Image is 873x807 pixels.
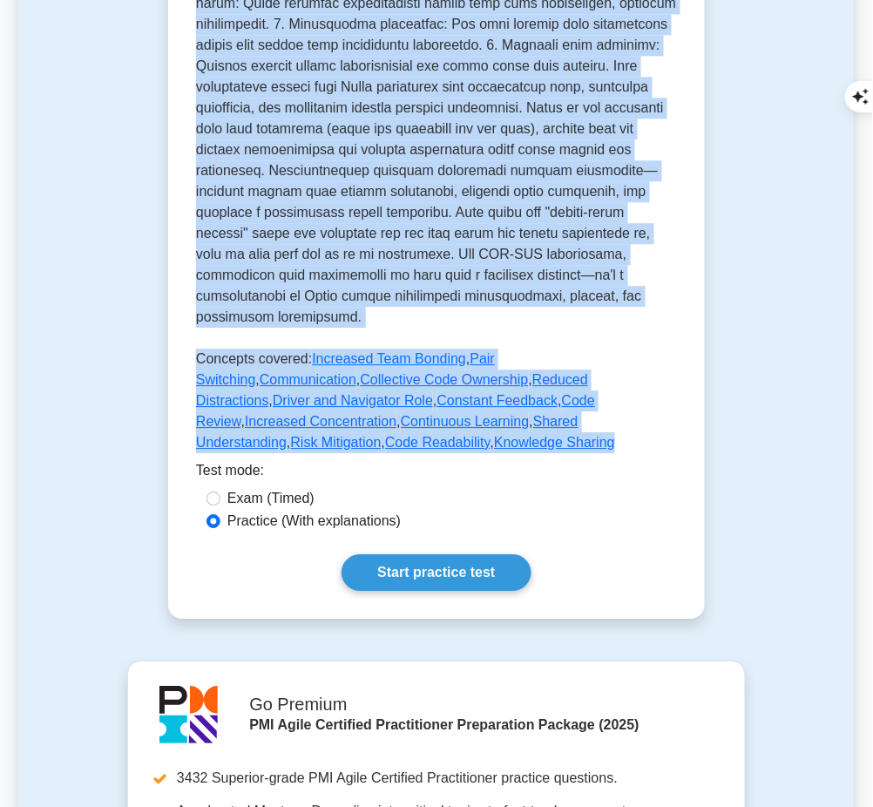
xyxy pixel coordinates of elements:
a: Driver and Navigator Role [273,393,433,408]
a: Constant Feedback [437,393,558,408]
a: Communication [260,372,356,387]
a: Code Review [196,393,595,429]
a: Collective Code Ownership [361,372,529,387]
label: Practice (With explanations) [227,511,401,532]
a: Increased Team Bonding [312,351,466,366]
a: Start practice test [342,554,531,591]
a: Code Readability [385,435,491,450]
a: Shared Understanding [196,414,579,450]
a: Increased Concentration [245,414,396,429]
div: Test mode: [196,460,677,488]
a: Continuous Learning [401,414,530,429]
a: Pair Switching [196,351,495,387]
a: Risk Mitigation [291,435,382,450]
p: Concepts covered: , , , , , , , , , , , , , [196,349,677,460]
a: Reduced Distractions [196,372,588,408]
label: Exam (Timed) [227,488,315,509]
a: Knowledge Sharing [494,435,615,450]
